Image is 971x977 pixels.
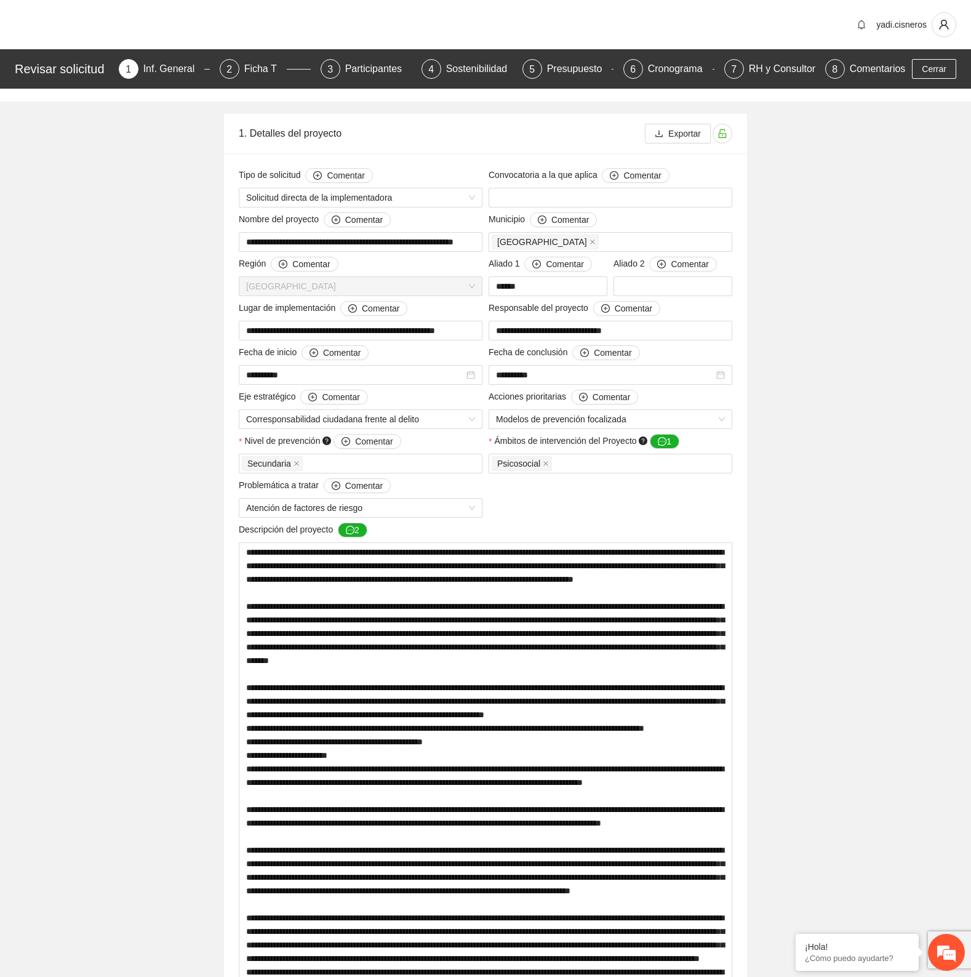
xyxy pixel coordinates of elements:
[332,481,340,491] span: plus-circle
[749,59,836,79] div: RH y Consultores
[492,235,599,249] span: Chihuahua
[428,64,434,74] span: 4
[649,257,716,271] button: Aliado 2
[497,457,540,470] span: Psicosocial
[613,257,717,271] span: Aliado 2
[668,127,701,140] span: Exportar
[852,20,871,30] span: bell
[300,390,367,404] button: Eje estratégico
[489,390,638,404] span: Acciones prioritarias
[362,302,399,315] span: Comentar
[327,169,364,182] span: Comentar
[671,257,708,271] span: Comentar
[246,499,475,517] span: Atención de factores de riesgo
[529,64,535,74] span: 5
[492,456,552,471] span: Psicosocial
[338,523,367,537] button: Descripción del proyecto
[571,390,638,404] button: Acciones prioritarias
[497,235,587,249] span: [GEOGRAPHIC_DATA]
[246,410,475,428] span: Corresponsabilidad ciudadana frente al delito
[239,301,407,316] span: Lugar de implementación
[547,59,612,79] div: Presupuesto
[310,348,318,358] span: plus-circle
[322,390,359,404] span: Comentar
[327,64,333,74] span: 3
[648,59,713,79] div: Cronograma
[489,301,660,316] span: Responsable del proyecto
[15,59,111,79] div: Revisar solicitud
[850,59,906,79] div: Comentarios
[876,20,927,30] span: yadi.cisneros
[239,478,391,493] span: Problemática a tratar
[242,456,303,471] span: Secundaria
[572,345,639,360] button: Fecha de conclusión
[239,212,391,227] span: Nombre del proyecto
[239,116,645,151] div: 1. Detalles del proyecto
[239,345,369,360] span: Fecha de inicio
[346,526,354,536] span: message
[323,346,361,360] span: Comentar
[292,257,330,271] span: Comentar
[657,260,666,270] span: plus-circle
[630,64,636,74] span: 6
[489,168,669,183] span: Convocatoria a la que aplica
[246,188,475,207] span: Solicitud directa de la implementadora
[650,434,679,449] button: Ámbitos de intervención del Proyecto question-circle
[239,257,338,271] span: Región
[932,19,956,30] span: user
[345,213,383,227] span: Comentar
[239,523,367,537] span: Descripción del proyecto
[602,168,669,183] button: Convocatoria a la que aplica
[294,460,300,467] span: close
[589,239,596,245] span: close
[334,434,401,449] button: Nivel de prevención question-circle
[313,171,322,181] span: plus-circle
[580,348,589,358] span: plus-circle
[496,410,725,428] span: Modelos de prevención focalizada
[922,62,946,76] span: Cerrar
[594,346,631,360] span: Comentar
[655,129,663,139] span: download
[332,215,340,225] span: plus-circle
[422,59,513,79] div: 4Sostenibilidad
[271,257,338,271] button: Región
[308,393,317,403] span: plus-circle
[932,12,956,37] button: user
[532,260,541,270] span: plus-circle
[639,436,647,445] span: question-circle
[658,437,666,447] span: message
[852,15,871,34] button: bell
[832,64,837,74] span: 8
[825,59,906,79] div: 8Comentarios
[126,64,131,74] span: 1
[489,257,592,271] span: Aliado 1
[239,390,368,404] span: Eje estratégico
[579,393,588,403] span: plus-circle
[912,59,956,79] button: Cerrar
[446,59,517,79] div: Sostenibilidad
[324,212,391,227] button: Nombre del proyecto
[143,59,205,79] div: Inf. General
[615,302,652,315] span: Comentar
[355,435,393,448] span: Comentar
[321,59,412,79] div: 3Participantes
[220,59,311,79] div: 2Ficha T
[645,124,711,143] button: downloadExportar
[340,301,407,316] button: Lugar de implementación
[610,171,618,181] span: plus-circle
[713,129,732,139] span: unlock
[805,942,909,952] div: ¡Hola!
[119,59,210,79] div: 1Inf. General
[543,460,549,467] span: close
[546,257,583,271] span: Comentar
[551,213,589,227] span: Comentar
[724,59,815,79] div: 7RH y Consultores
[324,478,391,493] button: Problemática a tratar
[601,304,610,314] span: plus-circle
[345,479,383,493] span: Comentar
[805,954,909,963] p: ¿Cómo puedo ayudarte?
[524,257,591,271] button: Aliado 1
[489,212,597,227] span: Municipio
[593,390,630,404] span: Comentar
[538,215,546,225] span: plus-circle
